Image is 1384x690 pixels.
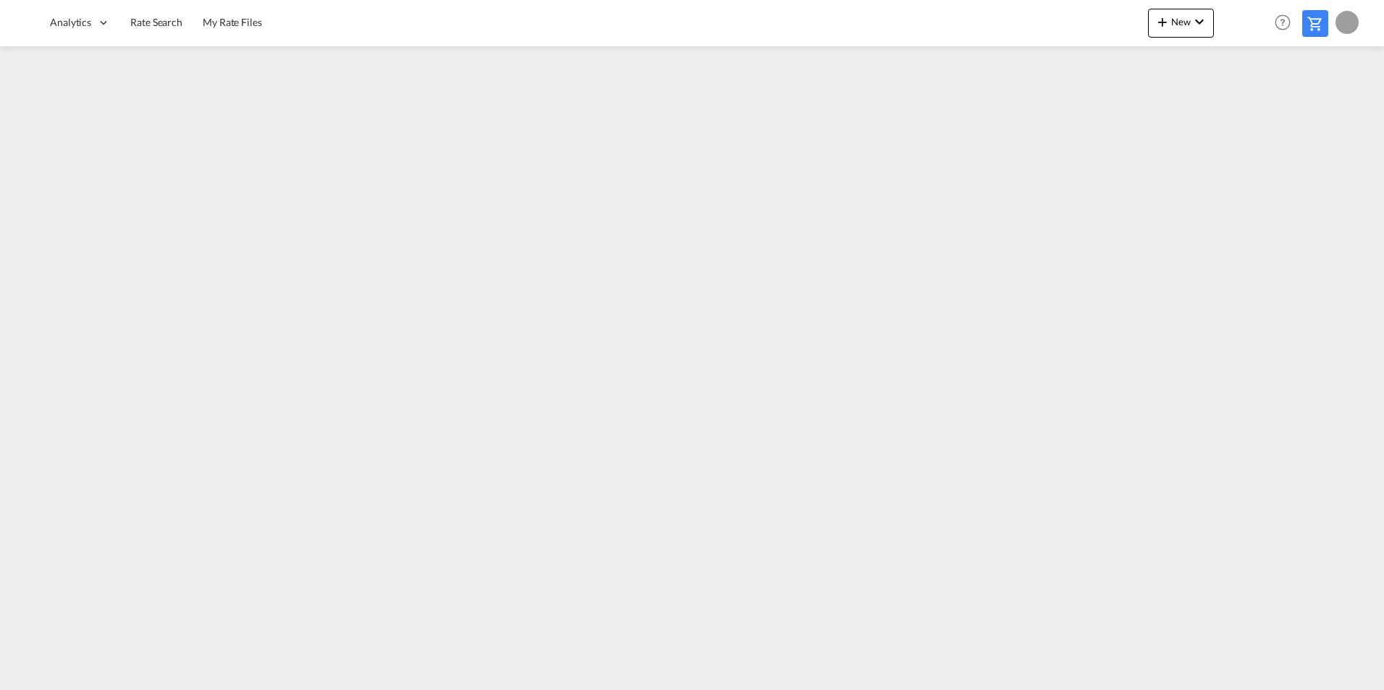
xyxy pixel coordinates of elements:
div: Help [1270,10,1302,36]
span: New [1154,16,1208,27]
md-icon: icon-chevron-down [1191,13,1208,30]
span: Rate Search [130,16,182,28]
button: icon-plus 400-fgNewicon-chevron-down [1148,9,1214,38]
span: Analytics [50,15,91,30]
span: Help [1270,10,1295,35]
md-icon: icon-plus 400-fg [1154,13,1171,30]
span: My Rate Files [203,16,262,28]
